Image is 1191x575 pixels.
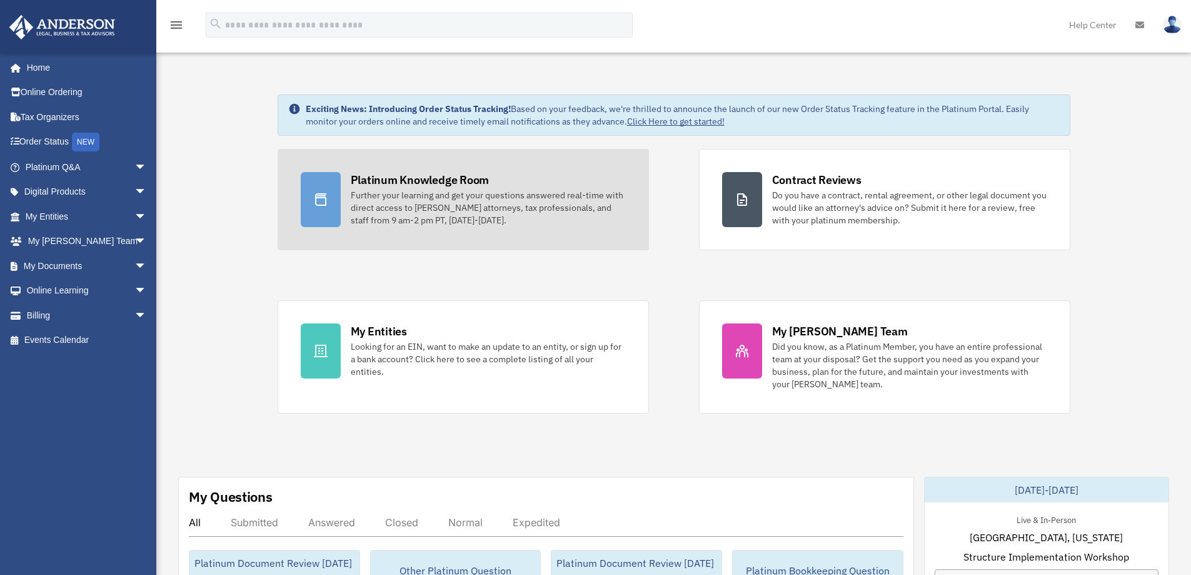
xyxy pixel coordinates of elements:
[351,172,490,188] div: Platinum Knowledge Room
[308,516,355,529] div: Answered
[9,55,159,80] a: Home
[189,516,201,529] div: All
[772,340,1047,390] div: Did you know, as a Platinum Member, you have an entire professional team at your disposal? Get th...
[134,278,159,304] span: arrow_drop_down
[134,180,159,205] span: arrow_drop_down
[134,253,159,279] span: arrow_drop_down
[9,303,166,328] a: Billingarrow_drop_down
[699,300,1070,414] a: My [PERSON_NAME] Team Did you know, as a Platinum Member, you have an entire professional team at...
[306,103,511,114] strong: Exciting News: Introducing Order Status Tracking!
[9,155,166,180] a: Platinum Q&Aarrow_drop_down
[134,155,159,180] span: arrow_drop_down
[134,204,159,230] span: arrow_drop_down
[351,340,626,378] div: Looking for an EIN, want to make an update to an entity, or sign up for a bank account? Click her...
[963,549,1129,564] span: Structure Implementation Workshop
[9,278,166,303] a: Online Learningarrow_drop_down
[9,80,166,105] a: Online Ordering
[9,130,166,155] a: Order StatusNEW
[9,253,166,278] a: My Documentsarrow_drop_down
[134,303,159,328] span: arrow_drop_down
[627,116,725,127] a: Click Here to get started!
[72,133,99,151] div: NEW
[9,104,166,130] a: Tax Organizers
[513,516,560,529] div: Expedited
[169,22,184,33] a: menu
[209,17,223,31] i: search
[1007,512,1086,526] div: Live & In-Person
[699,149,1070,250] a: Contract Reviews Do you have a contract, rental agreement, or other legal document you would like...
[189,487,273,506] div: My Questions
[134,229,159,255] span: arrow_drop_down
[169,18,184,33] i: menu
[9,229,166,254] a: My [PERSON_NAME] Teamarrow_drop_down
[970,530,1123,545] span: [GEOGRAPHIC_DATA], [US_STATE]
[9,180,166,205] a: Digital Productsarrow_drop_down
[231,516,278,529] div: Submitted
[1163,16,1182,34] img: User Pic
[6,15,119,39] img: Anderson Advisors Platinum Portal
[925,477,1168,502] div: [DATE]-[DATE]
[9,204,166,229] a: My Entitiesarrow_drop_down
[278,149,649,250] a: Platinum Knowledge Room Further your learning and get your questions answered real-time with dire...
[351,323,407,339] div: My Entities
[351,189,626,226] div: Further your learning and get your questions answered real-time with direct access to [PERSON_NAM...
[772,189,1047,226] div: Do you have a contract, rental agreement, or other legal document you would like an attorney's ad...
[278,300,649,414] a: My Entities Looking for an EIN, want to make an update to an entity, or sign up for a bank accoun...
[772,172,862,188] div: Contract Reviews
[772,323,908,339] div: My [PERSON_NAME] Team
[448,516,483,529] div: Normal
[306,103,1060,128] div: Based on your feedback, we're thrilled to announce the launch of our new Order Status Tracking fe...
[9,328,166,353] a: Events Calendar
[385,516,418,529] div: Closed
